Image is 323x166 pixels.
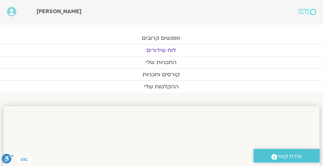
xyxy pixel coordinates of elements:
[254,149,320,163] a: יצירת קשר
[277,152,302,161] span: יצירת קשר
[36,8,82,15] span: [PERSON_NAME]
